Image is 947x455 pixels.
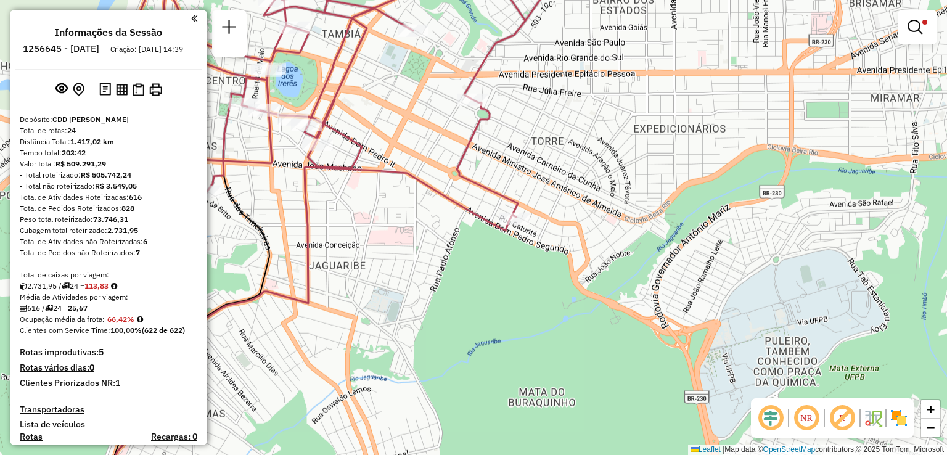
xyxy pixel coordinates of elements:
div: - Total não roteirizado: [20,181,197,192]
div: Criação: [DATE] 14:39 [105,44,188,55]
div: Total de caixas por viagem: [20,269,197,281]
h4: Transportadoras [20,404,197,415]
strong: 828 [121,203,134,213]
a: OpenStreetMap [763,445,816,454]
span: Ocultar deslocamento [756,403,785,433]
span: | [723,445,724,454]
div: Média de Atividades por viagem: [20,292,197,303]
strong: 24 [67,126,76,135]
i: Meta Caixas/viagem: 146,45 Diferença: -32,62 [111,282,117,290]
strong: 7 [136,248,140,257]
button: Exibir sessão original [53,80,70,99]
button: Imprimir Rotas [147,81,165,99]
strong: 5 [99,346,104,358]
div: Distância Total: [20,136,197,147]
div: Total de Atividades não Roteirizadas: [20,236,197,247]
span: − [927,420,935,435]
strong: 203:42 [62,148,86,157]
div: Tempo total: [20,147,197,158]
div: - Total roteirizado: [20,170,197,181]
div: 616 / 24 = [20,303,197,314]
h4: Rotas improdutivas: [20,347,197,358]
strong: R$ 509.291,29 [55,159,106,168]
a: Clique aqui para minimizar o painel [191,11,197,25]
strong: 73.746,31 [93,215,128,224]
div: Map data © contributors,© 2025 TomTom, Microsoft [688,445,947,455]
div: Cubagem total roteirizado: [20,225,197,236]
strong: 616 [129,192,142,202]
em: Média calculada utilizando a maior ocupação (%Peso ou %Cubagem) de cada rota da sessão. Rotas cro... [137,316,143,323]
div: Peso total roteirizado: [20,214,197,225]
span: Clientes com Service Time: [20,326,110,335]
strong: (622 de 622) [142,326,185,335]
strong: 2.731,95 [107,226,138,235]
h4: Informações da Sessão [55,27,162,38]
button: Visualizar Romaneio [130,81,147,99]
h4: Clientes Priorizados NR: [20,378,197,388]
a: Nova sessão e pesquisa [217,15,242,43]
strong: 66,42% [107,314,134,324]
a: Zoom in [921,400,940,419]
button: Logs desbloquear sessão [97,80,113,99]
a: Zoom out [921,419,940,437]
strong: 100,00% [110,326,142,335]
span: Ocupação média da frota: [20,314,105,324]
i: Total de rotas [45,305,53,312]
span: Exibir rótulo [827,403,857,433]
div: Total de Pedidos Roteirizados: [20,203,197,214]
button: Visualizar relatório de Roteirização [113,81,130,97]
strong: R$ 3.549,05 [95,181,137,191]
a: Leaflet [691,445,721,454]
strong: 6 [143,237,147,246]
strong: 25,67 [68,303,88,313]
div: 2.731,95 / 24 = [20,281,197,292]
div: Total de Atividades Roteirizadas: [20,192,197,203]
button: Centralizar mapa no depósito ou ponto de apoio [70,80,87,99]
span: + [927,401,935,417]
strong: R$ 505.742,24 [81,170,131,179]
div: Valor total: [20,158,197,170]
a: Rotas [20,432,43,442]
img: Exibir/Ocultar setores [889,408,909,428]
h4: Rotas vários dias: [20,363,197,373]
div: Total de rotas: [20,125,197,136]
h4: Recargas: 0 [151,432,197,442]
img: Fluxo de ruas [863,408,883,428]
i: Total de Atividades [20,305,27,312]
div: Total de Pedidos não Roteirizados: [20,247,197,258]
strong: 0 [89,362,94,373]
strong: 1 [115,377,120,388]
i: Cubagem total roteirizado [20,282,27,290]
div: Depósito: [20,114,197,125]
a: Exibir filtros [903,15,932,39]
i: Total de rotas [62,282,70,290]
h6: 1256645 - [DATE] [23,43,99,54]
span: Filtro Ativo [922,20,927,25]
h4: Lista de veículos [20,419,197,430]
strong: 113,83 [84,281,109,290]
strong: CDD [PERSON_NAME] [52,115,129,124]
span: Ocultar NR [792,403,821,433]
strong: 1.417,02 km [70,137,114,146]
